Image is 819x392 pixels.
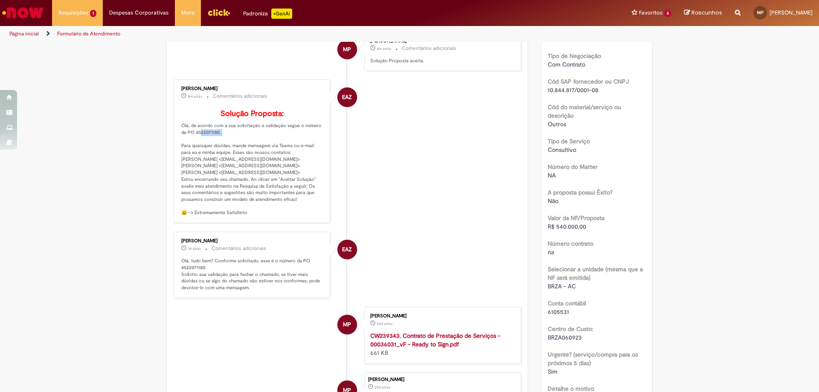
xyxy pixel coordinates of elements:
[548,265,643,282] b: Selecionar a unidade (mesma que a NF será emitida)
[548,171,556,179] span: NA
[181,86,323,91] div: [PERSON_NAME]
[375,385,390,390] span: 20d atrás
[337,87,357,107] div: undefined Online
[213,93,267,100] small: Comentários adicionais
[548,240,593,247] b: Número contrato
[548,308,569,316] span: 6105531
[271,9,292,19] p: +GenAi
[343,39,351,60] span: MP
[337,315,357,334] div: Maria Luiza Bengel de Paula
[548,103,621,119] b: Cód do material/serviço ou descrição
[342,239,352,260] span: EAZ
[109,9,168,17] span: Despesas Corporativas
[188,246,201,251] span: 7d atrás
[370,331,512,357] div: 661 KB
[548,61,585,68] span: Com Contrato
[221,109,284,119] b: Solução Proposta:
[181,258,323,291] p: Olá, tudo bem? Conforme solicitado, esse é o número da PO 4522071180. Solicito sua validação para...
[548,214,604,222] b: Valor da NF/Proposta
[548,78,629,85] b: Cód SAP fornecedor ou CNPJ
[770,9,813,16] span: [PERSON_NAME]
[548,197,558,205] span: Não
[181,9,195,17] span: More
[6,26,540,42] ul: Trilhas de página
[757,10,764,15] span: MP
[377,46,391,51] span: 8m atrás
[90,10,96,17] span: 1
[548,189,613,196] b: A proposta possui Êxito?
[375,385,390,390] time: 12/08/2025 17:43:16
[548,223,586,230] span: R$ 540.000,00
[370,58,512,64] p: Solução Proposta aceita.
[377,46,391,51] time: 01/09/2025 10:30:00
[548,334,582,341] span: BRZA060923
[548,163,598,171] b: Número do Matter
[639,9,662,17] span: Favoritos
[402,45,456,52] small: Comentários adicionais
[207,6,230,19] img: click_logo_yellow_360x200.png
[548,351,638,367] b: Urgente? (serviço/compra para os próximos 5 dias)
[548,248,554,256] span: na
[9,30,39,37] a: Página inicial
[377,321,392,326] span: 20d atrás
[212,245,266,252] small: Comentários adicionais
[188,94,202,99] span: 8m atrás
[370,332,500,348] a: CW239343. Contrato de Prestação de Serviços - 00036031_vF - Ready to Sign.pdf
[548,282,576,290] span: BRZA - AC
[342,87,352,107] span: EAZ
[548,368,558,375] span: Sim
[181,238,323,244] div: [PERSON_NAME]
[343,314,351,335] span: MP
[368,377,517,382] div: [PERSON_NAME]
[337,40,357,59] div: Maria Luiza Bengel de Paula
[548,299,586,307] b: Conta contábil
[691,9,722,17] span: Rascunhos
[243,9,292,19] div: Padroniza
[548,86,598,94] span: 10.844.817/0001-08
[548,146,576,154] span: Consultivo
[58,9,88,17] span: Requisições
[57,30,120,37] a: Formulário de Atendimento
[188,94,202,99] time: 01/09/2025 10:29:50
[181,110,323,216] p: Olá, de acordo com a sua solicitação e validação segue o número da PO 4522071180 . Para quaisquer...
[370,314,512,319] div: [PERSON_NAME]
[684,9,722,17] a: Rascunhos
[377,321,392,326] time: 12/08/2025 17:43:01
[664,10,671,17] span: 6
[337,240,357,259] div: undefined Online
[548,120,566,128] span: Outros
[548,325,593,333] b: Centro de Custo:
[1,4,45,21] img: ServiceNow
[548,137,590,145] b: Tipo de Serviço
[548,52,601,60] b: Tipo de Negociação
